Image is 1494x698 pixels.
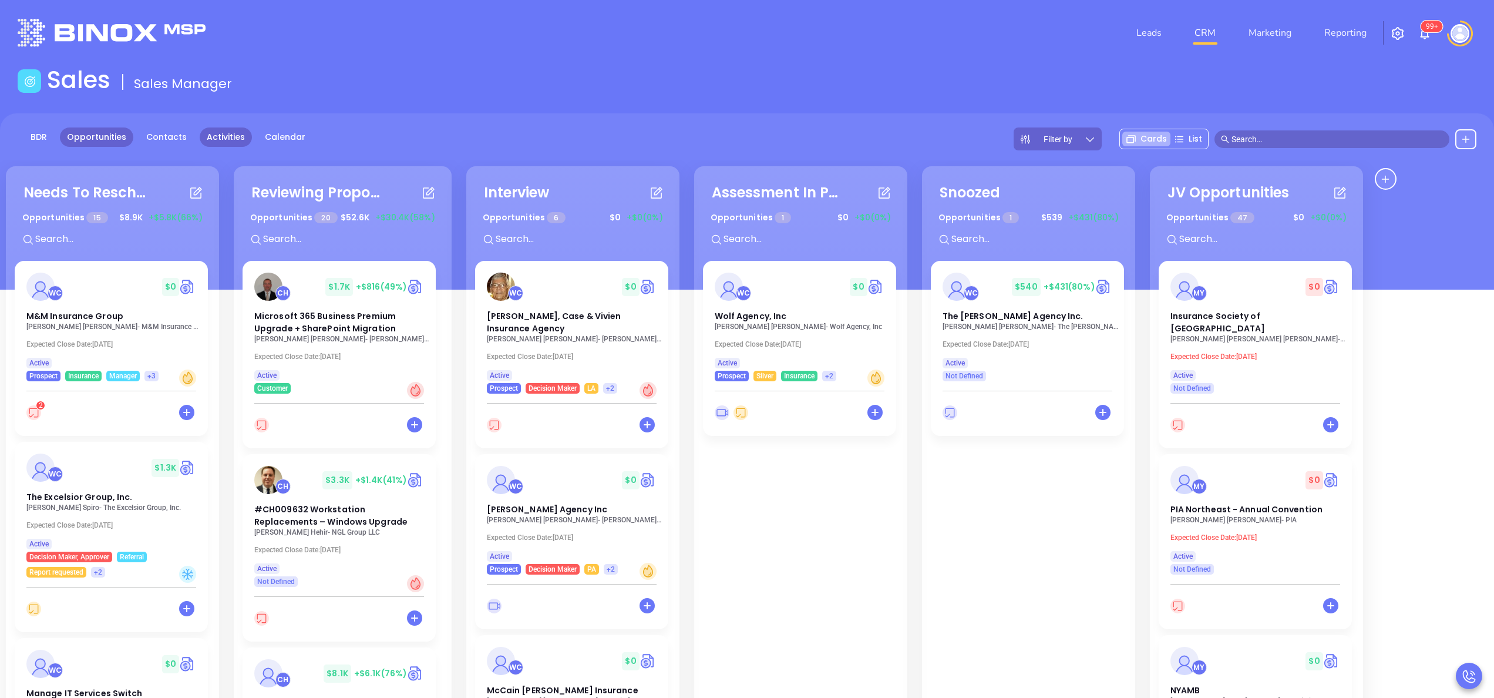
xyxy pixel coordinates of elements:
[718,357,737,370] span: Active
[1305,652,1323,670] span: $ 0
[703,175,899,261] div: Assessment In ProgressOpportunities 1$0+$0(0%)
[48,286,63,301] div: Walter Contreras
[1140,133,1167,145] span: Cards
[1323,278,1340,296] a: Quote
[36,401,45,410] sup: 2
[640,278,657,296] img: Quote
[1173,563,1211,576] span: Not Defined
[48,663,63,678] div: Walter Contreras
[407,665,424,682] a: Quote
[1323,652,1340,670] img: Quote
[275,672,291,687] div: Carla Humber
[703,261,899,442] div: profileWalter Contreras$0Circle dollarWolf Agency, Inc[PERSON_NAME] [PERSON_NAME]- Wolf Agency, I...
[867,370,884,387] div: Warm
[715,340,891,348] p: Expected Close Date: [DATE]
[15,442,208,578] a: profileWalter Contreras$1.3KCircle dollarThe Excelsior Group, Inc.[PERSON_NAME] Spiro- The Excels...
[850,278,867,296] span: $ 0
[258,127,312,147] a: Calendar
[254,353,430,361] p: Expected Close Date: [DATE]
[487,504,607,515] span: Dreher Agency Inc
[200,127,252,147] a: Activities
[622,471,639,489] span: $ 0
[22,207,108,229] p: Opportunities
[938,207,1019,229] p: Opportunities
[1290,209,1307,227] span: $ 0
[547,212,566,223] span: 6
[943,340,1119,348] p: Expected Close Date: [DATE]
[1178,231,1354,247] input: Search...
[475,261,671,454] div: profileWalter Contreras$0Circle dollar[PERSON_NAME], Case & Vivien Insurance Agency[PERSON_NAME] ...
[1192,286,1207,301] div: Megan Youmans
[15,442,210,638] div: profileWalter Contreras$1.3KCircle dollarThe Excelsior Group, Inc.[PERSON_NAME] Spiro- The Excels...
[1166,207,1255,229] p: Opportunities
[68,370,99,382] span: Insurance
[854,212,891,224] span: +$0 (0%)
[622,652,639,670] span: $ 0
[1320,21,1371,45] a: Reporting
[29,370,58,382] span: Prospect
[34,231,210,247] input: Search...
[26,650,55,678] img: Manage IT Services Switch
[1159,454,1352,575] a: profileMegan Youmans$0Circle dollarPIA Northeast - Annual Convention[PERSON_NAME] [PERSON_NAME]- ...
[1095,278,1112,296] a: Quote
[587,382,595,395] span: LA
[640,652,657,670] img: Quote
[179,278,196,296] img: Quote
[26,310,123,322] span: M&M Insurance Group
[254,504,408,528] span: #CH009632 Workstation Replacements – Windows Upgrade
[243,454,436,587] a: profileCarla Humber$3.3K+$1.4K(41%)Circle dollar#CH009632 Workstation Replacements – Windows Upgr...
[867,278,884,296] a: Quote
[1192,479,1207,494] div: Megan Youmans
[494,231,671,247] input: Search...
[775,212,791,223] span: 1
[490,563,518,576] span: Prospect
[640,471,657,489] img: Quote
[18,19,206,46] img: logo
[314,212,337,223] span: 20
[490,382,518,395] span: Prospect
[254,546,430,554] p: Expected Close Date: [DATE]
[29,566,83,579] span: Report requested
[26,340,203,348] p: Expected Close Date: [DATE]
[179,459,196,476] img: Quote
[375,212,435,224] span: +$30.4K (58%)
[39,401,43,410] span: 2
[475,175,671,261] div: InterviewOpportunities 6$0+$0(0%)
[94,566,102,579] span: +2
[715,310,787,322] span: Wolf Agency, Inc
[722,231,899,247] input: Search...
[1231,133,1443,146] input: Search…
[1170,516,1347,524] p: Kimberly Zielinski - PIA
[487,684,638,696] span: McCain Atkinson Insurance
[1044,135,1072,143] span: Filter by
[640,563,657,580] div: Warm
[487,310,621,334] span: Lowry-Dunham, Case & Vivien Insurance Agency
[26,323,203,331] p: Elizabeth Moser - M&M Insurance Group
[835,209,852,227] span: $ 0
[1190,21,1220,45] a: CRM
[1305,278,1323,296] span: $ 0
[243,454,443,647] div: profileCarla Humber$3.3K+$1.4K(41%)Circle dollar#CH009632 Workstation Replacements – Windows Upgr...
[475,454,668,575] a: profileWalter Contreras$0Circle dollar[PERSON_NAME] Agency Inc[PERSON_NAME] [PERSON_NAME]- [PERSO...
[784,370,815,382] span: Insurance
[508,660,523,675] div: Walter Contreras
[179,370,196,387] div: Warm
[736,286,751,301] div: Walter Contreras
[1170,310,1266,334] span: Insurance Society of Philadelphia
[254,528,430,536] p: Kenneth Hehir - NGL Group LLC
[254,466,282,494] img: #CH009632 Workstation Replacements – Windows Upgrade
[756,370,773,382] span: Silver
[275,286,291,301] div: Carla Humber
[703,261,896,381] a: profileWalter Contreras$0Circle dollarWolf Agency, Inc[PERSON_NAME] [PERSON_NAME]- Wolf Agency, I...
[179,655,196,673] img: Quote
[487,273,515,301] img: Lowry-Dunham, Case & Vivien Insurance Agency
[1170,533,1347,542] p: Expected Close Date: [DATE]
[490,369,509,382] span: Active
[607,209,624,227] span: $ 0
[1418,26,1432,41] img: iconNotification
[1170,504,1323,515] span: PIA Northeast - Annual Convention
[940,182,1001,203] div: Snoozed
